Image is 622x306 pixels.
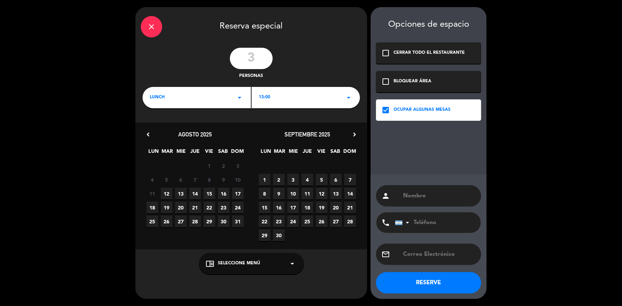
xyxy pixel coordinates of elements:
[260,147,272,159] span: LUN
[402,249,476,259] input: Correo Electrónico
[230,48,273,69] input: 0
[394,78,431,85] div: BLOQUEAR ÁREA
[330,188,342,199] span: 13
[273,202,285,213] span: 16
[204,160,215,172] span: 1
[189,188,201,199] span: 14
[175,174,187,186] span: 6
[381,106,390,114] i: check_box
[175,188,187,199] span: 13
[302,202,313,213] span: 18
[287,216,299,227] span: 24
[189,216,201,227] span: 28
[189,174,201,186] span: 7
[135,7,367,44] div: Reserva especial
[273,229,285,241] span: 30
[376,20,481,30] div: Opciones de espacio
[344,216,356,227] span: 28
[189,202,201,213] span: 21
[330,174,342,186] span: 6
[344,188,356,199] span: 14
[146,174,158,186] span: 4
[161,188,173,199] span: 12
[381,218,390,227] i: phone
[218,202,230,213] span: 23
[161,202,173,213] span: 19
[146,188,158,199] span: 11
[179,131,212,138] span: agosto 2025
[330,216,342,227] span: 27
[232,202,244,213] span: 24
[287,202,299,213] span: 17
[161,216,173,227] span: 26
[231,147,243,159] span: DOM
[235,93,244,102] i: arrow_drop_down
[302,147,313,159] span: JUE
[232,188,244,199] span: 17
[161,147,173,159] span: MAR
[204,216,215,227] span: 29
[287,188,299,199] span: 10
[395,213,412,233] div: Argentina: +54
[288,259,297,268] i: arrow_drop_down
[330,202,342,213] span: 20
[316,202,328,213] span: 19
[232,216,244,227] span: 31
[381,192,390,200] i: person
[232,160,244,172] span: 3
[302,188,313,199] span: 11
[204,188,215,199] span: 15
[175,147,187,159] span: MIE
[189,147,201,159] span: JUE
[315,147,327,159] span: VIE
[203,147,215,159] span: VIE
[285,131,330,138] span: septiembre 2025
[240,73,263,80] span: personas
[381,77,390,86] i: check_box_outline_blank
[259,94,270,101] span: 13:00
[344,202,356,213] span: 21
[381,49,390,57] i: check_box_outline_blank
[146,216,158,227] span: 25
[218,216,230,227] span: 30
[381,250,390,259] i: email
[204,174,215,186] span: 8
[273,188,285,199] span: 9
[148,147,159,159] span: LUN
[273,174,285,186] span: 2
[394,107,451,114] div: OCUPAR ALGUNAS MESAS
[402,191,476,201] input: Nombre
[376,272,481,294] button: RESERVE
[175,216,187,227] span: 27
[316,188,328,199] span: 12
[144,131,152,138] i: chevron_left
[204,202,215,213] span: 22
[395,212,473,233] input: Teléfono
[218,260,261,267] span: Seleccione Menú
[259,202,271,213] span: 15
[344,174,356,186] span: 7
[302,216,313,227] span: 25
[218,160,230,172] span: 2
[302,174,313,186] span: 4
[351,131,358,138] i: chevron_right
[329,147,341,159] span: SAB
[343,147,355,159] span: DOM
[273,216,285,227] span: 23
[316,216,328,227] span: 26
[316,174,328,186] span: 5
[146,202,158,213] span: 18
[274,147,286,159] span: MAR
[161,174,173,186] span: 5
[394,50,465,57] div: CERRAR TODO EL RESTAURANTE
[218,188,230,199] span: 16
[206,259,215,268] i: chrome_reader_mode
[175,202,187,213] span: 20
[150,94,165,101] span: LUNCH
[147,22,156,31] i: close
[287,174,299,186] span: 3
[218,174,230,186] span: 9
[217,147,229,159] span: SAB
[344,93,353,102] i: arrow_drop_down
[232,174,244,186] span: 10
